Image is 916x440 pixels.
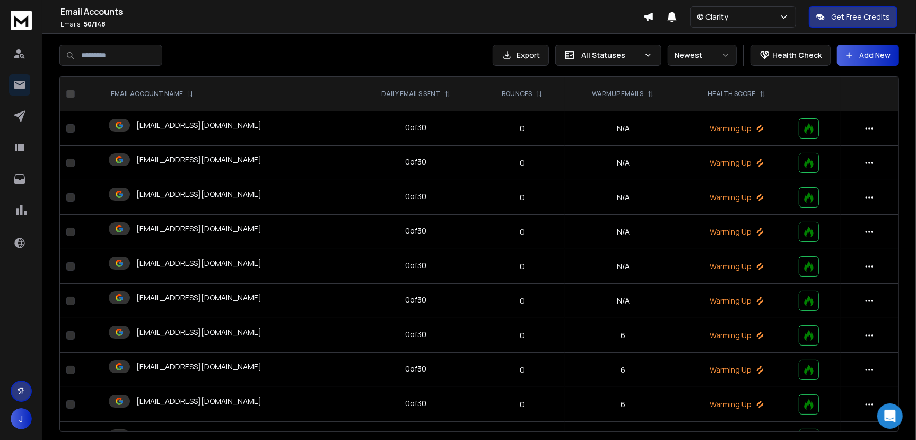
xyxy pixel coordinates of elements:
[565,180,681,215] td: N/A
[565,146,681,180] td: N/A
[486,399,559,410] p: 0
[697,12,732,22] p: © Clarity
[486,365,559,375] p: 0
[486,158,559,168] p: 0
[668,45,737,66] button: Newest
[687,261,786,272] p: Warming Up
[111,90,194,98] div: EMAIL ACCOUNT NAME
[381,90,440,98] p: DAILY EMAILS SENT
[60,20,643,29] p: Emails :
[565,353,681,387] td: 6
[486,261,559,272] p: 0
[581,50,640,61] p: All Statuses
[687,227,786,237] p: Warming Up
[687,296,786,306] p: Warming Up
[687,192,786,203] p: Warming Up
[136,154,261,165] p: [EMAIL_ADDRESS][DOMAIN_NAME]
[687,158,786,168] p: Warming Up
[486,192,559,203] p: 0
[565,249,681,284] td: N/A
[405,260,426,271] div: 0 of 30
[809,6,897,28] button: Get Free Credits
[11,408,32,429] button: J
[405,329,426,340] div: 0 of 30
[60,5,643,18] h1: Email Accounts
[687,123,786,134] p: Warming Up
[592,90,643,98] p: WARMUP EMAILS
[565,111,681,146] td: N/A
[751,45,831,66] button: Health Check
[405,364,426,374] div: 0 of 30
[136,361,261,372] p: [EMAIL_ADDRESS][DOMAIN_NAME]
[565,284,681,318] td: N/A
[136,258,261,269] p: [EMAIL_ADDRESS][DOMAIN_NAME]
[11,11,32,30] img: logo
[136,396,261,407] p: [EMAIL_ADDRESS][DOMAIN_NAME]
[837,45,899,66] button: Add New
[136,327,261,338] p: [EMAIL_ADDRESS][DOMAIN_NAME]
[486,227,559,237] p: 0
[405,398,426,409] div: 0 of 30
[84,20,106,29] span: 50 / 148
[405,122,426,133] div: 0 of 30
[405,226,426,236] div: 0 of 30
[136,223,261,234] p: [EMAIL_ADDRESS][DOMAIN_NAME]
[565,215,681,249] td: N/A
[687,365,786,375] p: Warming Up
[405,295,426,305] div: 0 of 30
[405,191,426,202] div: 0 of 30
[831,12,890,22] p: Get Free Credits
[486,296,559,306] p: 0
[405,157,426,167] div: 0 of 30
[877,403,903,429] div: Open Intercom Messenger
[493,45,549,66] button: Export
[486,330,559,341] p: 0
[486,123,559,134] p: 0
[136,189,261,200] p: [EMAIL_ADDRESS][DOMAIN_NAME]
[136,292,261,303] p: [EMAIL_ADDRESS][DOMAIN_NAME]
[565,318,681,353] td: 6
[136,120,261,131] p: [EMAIL_ADDRESS][DOMAIN_NAME]
[565,387,681,422] td: 6
[502,90,532,98] p: BOUNCES
[772,50,822,61] p: Health Check
[708,90,755,98] p: HEALTH SCORE
[687,399,786,410] p: Warming Up
[687,330,786,341] p: Warming Up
